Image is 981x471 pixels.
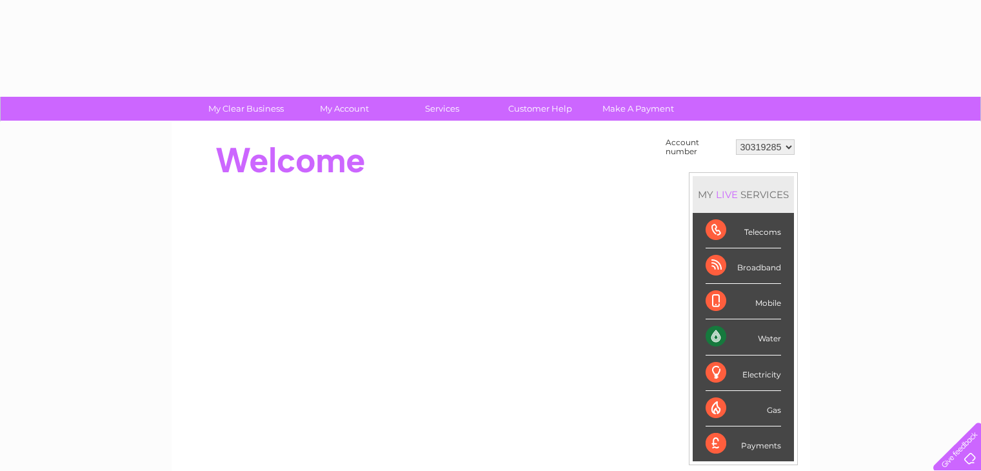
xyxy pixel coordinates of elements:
div: Gas [706,391,781,426]
div: Water [706,319,781,355]
div: Electricity [706,356,781,391]
div: Payments [706,426,781,461]
a: Customer Help [487,97,593,121]
a: Make A Payment [585,97,691,121]
a: My Account [291,97,397,121]
a: Services [389,97,495,121]
td: Account number [662,135,733,159]
div: Broadband [706,248,781,284]
a: My Clear Business [193,97,299,121]
div: LIVE [713,188,740,201]
div: MY SERVICES [693,176,794,213]
div: Telecoms [706,213,781,248]
div: Mobile [706,284,781,319]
